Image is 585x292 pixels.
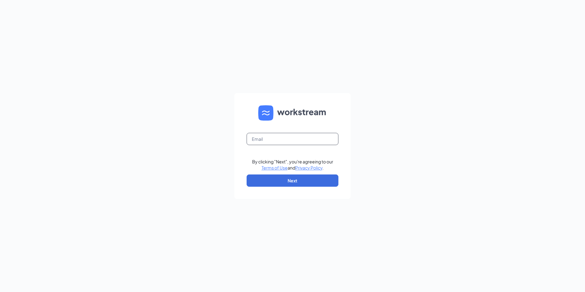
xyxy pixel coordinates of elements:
input: Email [247,133,338,145]
img: WS logo and Workstream text [258,105,327,121]
a: Privacy Policy [295,165,322,170]
div: By clicking "Next", you're agreeing to our and . [252,159,333,171]
a: Terms of Use [262,165,288,170]
button: Next [247,174,338,187]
